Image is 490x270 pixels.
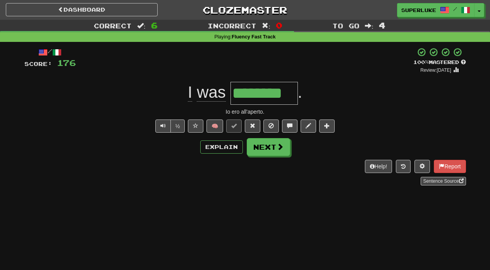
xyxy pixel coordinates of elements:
[263,119,279,133] button: Ignore sentence (alt+i)
[57,58,76,67] span: 176
[298,83,303,101] span: .
[6,3,158,16] a: Dashboard
[188,83,193,102] span: I
[197,83,226,102] span: was
[188,119,203,133] button: Favorite sentence (alt+f)
[332,22,359,29] span: To go
[413,59,429,65] span: 100 %
[200,140,243,154] button: Explain
[208,22,256,29] span: Incorrect
[154,119,185,133] div: Text-to-speech controls
[276,21,282,30] span: 0
[301,119,316,133] button: Edit sentence (alt+d)
[401,7,436,14] span: superluke
[24,108,466,116] div: Io ero all'aperto.
[262,22,270,29] span: :
[226,119,242,133] button: Set this sentence to 100% Mastered (alt+m)
[420,67,451,73] small: Review: [DATE]
[453,6,457,12] span: /
[137,22,146,29] span: :
[413,59,466,66] div: Mastered
[247,138,290,156] button: Next
[365,22,373,29] span: :
[151,21,158,30] span: 6
[206,119,223,133] button: 🧠
[421,177,466,185] a: Sentence Source
[434,160,466,173] button: Report
[169,3,321,17] a: Clozemaster
[24,61,52,67] span: Score:
[232,34,275,40] strong: Fluency Fast Track
[379,21,385,30] span: 4
[245,119,260,133] button: Reset to 0% Mastered (alt+r)
[94,22,132,29] span: Correct
[155,119,171,133] button: Play sentence audio (ctl+space)
[170,119,185,133] button: ½
[24,47,76,57] div: /
[396,160,411,173] button: Round history (alt+y)
[365,160,392,173] button: Help!
[282,119,297,133] button: Discuss sentence (alt+u)
[397,3,475,17] a: superluke /
[319,119,335,133] button: Add to collection (alt+a)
